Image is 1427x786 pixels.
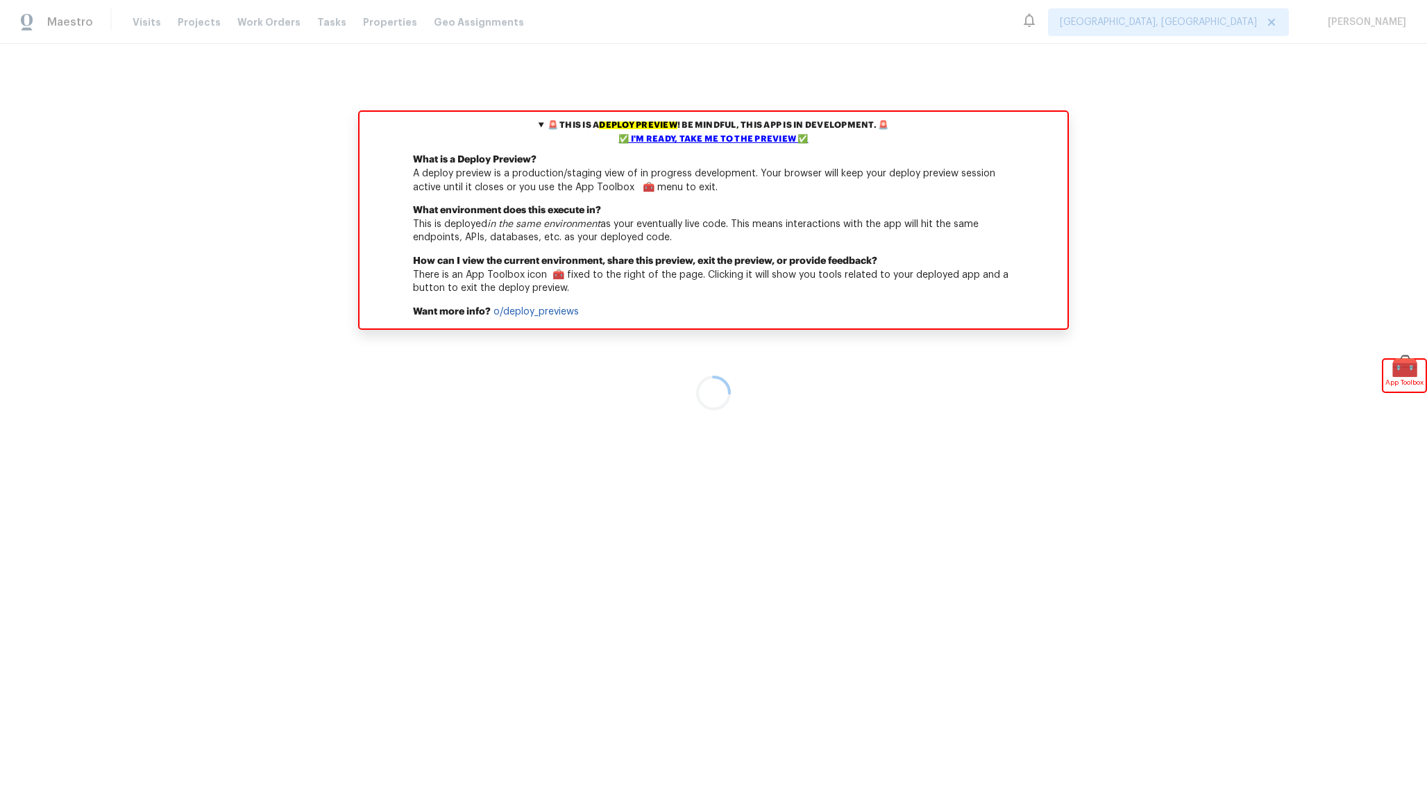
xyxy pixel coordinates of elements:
[1383,360,1426,374] span: 🧰
[360,153,1067,204] p: A deploy preview is a production/staging view of in progress development. Your browser will keep ...
[413,256,877,266] b: How can I view the current environment, share this preview, exit the preview, or provide feedback?
[599,122,677,129] mark: deploy preview
[1385,376,1424,390] span: App Toolbox
[413,307,491,317] b: Want more info?
[360,204,1067,255] p: This is deployed as your eventually live code. This means interactions with the app will hit the ...
[413,155,537,165] b: What is a Deploy Preview?
[487,219,600,229] em: in the same environment
[363,133,1064,147] div: ✅ I'm ready, take me to the preview ✅
[413,206,601,215] b: What environment does this execute in?
[360,112,1067,153] summary: 🚨 This is adeploy preview! Be mindful, this app is in development. 🚨✅ I'm ready, take me to the p...
[493,307,579,317] a: o/deploy_previews
[1383,360,1426,392] div: 🧰App Toolbox
[360,255,1067,306] p: There is an App Toolbox icon 🧰 fixed to the right of the page. Clicking it will show you tools re...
